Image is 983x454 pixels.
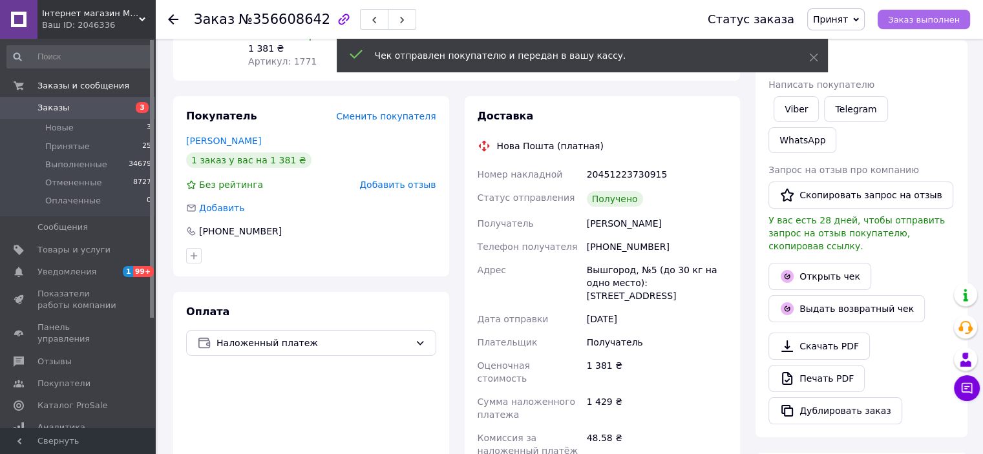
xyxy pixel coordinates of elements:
span: Покупатель [186,110,257,122]
span: Каталог ProSale [37,400,107,411]
span: Заказы [37,102,69,114]
span: Выполненные [45,159,107,170]
span: Товары и услуги [37,244,111,256]
span: Адрес [478,265,506,275]
div: [DATE] [584,307,730,331]
div: Вернуться назад [168,13,178,26]
div: Вышгород, №5 (до 30 кг на одно место): [STREET_ADDRESS] [584,258,730,307]
span: Покупатели [37,378,90,389]
span: У вас есть 28 дней, чтобы отправить запрос на отзыв покупателю, скопировав ссылку. [768,215,945,251]
span: 99+ [133,266,154,277]
a: Viber [774,96,819,122]
div: 1 429 ₴ [584,390,730,426]
div: Нова Пошта (платная) [494,139,607,152]
span: Добавить [199,203,244,213]
a: [PERSON_NAME] [186,136,261,146]
span: 1 [123,266,133,277]
span: Принят [813,14,848,25]
span: Плательщик [478,337,538,347]
span: Аналитика [37,422,85,433]
span: Сумма наложенного платежа [478,397,575,420]
div: Получатель [584,331,730,354]
div: Ваш ID: 2046336 [42,19,155,31]
span: Номер накладной [478,169,563,180]
a: Печать PDF [768,365,865,392]
button: Дублировать заказ [768,397,902,424]
div: 1 заказ у вас на 1 381 ₴ [186,152,312,168]
a: Открыть чек [768,263,871,290]
span: Оплата [186,305,229,318]
span: Принятые [45,141,90,152]
span: Оценочная стоимость [478,360,530,384]
div: Чек отправлен покупателю и передан в вашу кассу. [375,49,777,62]
div: [PHONE_NUMBER] [584,235,730,258]
span: 34679 [129,159,151,170]
span: Інтернет магазин Маячок [42,8,139,19]
a: Telegram [824,96,887,122]
span: Без рейтинга [199,180,263,190]
div: Статус заказа [708,13,794,26]
div: [PERSON_NAME] [584,212,730,235]
span: Готово к отправке [248,30,337,41]
span: Показатели работы компании [37,288,120,311]
span: 3 [136,102,149,113]
span: Написать покупателю [768,79,874,90]
span: Телефон получателя [478,242,578,252]
button: Выдать возвратный чек [768,295,925,322]
button: Чат с покупателем [954,375,980,401]
span: Наложенный платеж [217,336,410,350]
span: Дата отправки [478,314,549,324]
span: Запрос на отзыв про компанию [768,165,919,175]
span: Оплаченные [45,195,101,207]
span: 8727 [133,177,151,189]
div: 1 381 ₴ [584,354,730,390]
span: Сообщения [37,222,88,233]
span: Отмененные [45,177,101,189]
span: Получатель [478,218,534,229]
input: Поиск [6,45,153,68]
span: Доставка [478,110,534,122]
span: Отзывы [37,356,72,367]
div: [PHONE_NUMBER] [198,225,283,238]
span: 3 [147,122,151,134]
span: Уведомления [37,266,96,278]
span: 0 [147,195,151,207]
span: Заказ выполнен [888,15,960,25]
span: Заказ [194,12,235,27]
a: WhatsApp [768,127,836,153]
span: Панель управления [37,322,120,345]
div: 1 381 ₴ [248,42,401,55]
span: №356608642 [238,12,330,27]
button: Скопировать запрос на отзыв [768,181,953,209]
span: Заказы и сообщения [37,80,129,92]
span: Сменить покупателя [336,111,436,121]
span: Артикул: 1771 [248,56,317,67]
button: Заказ выполнен [878,10,970,29]
span: Статус отправления [478,192,575,203]
div: Получено [587,191,643,207]
div: 20451223730915 [584,163,730,186]
span: 25 [142,141,151,152]
a: Скачать PDF [768,333,870,360]
span: Добавить отзыв [359,180,436,190]
span: Новые [45,122,74,134]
